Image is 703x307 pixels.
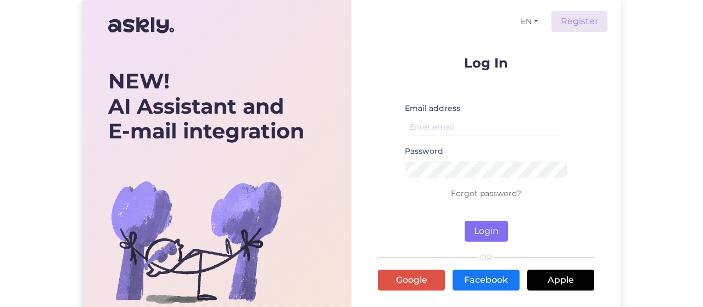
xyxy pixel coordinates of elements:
[108,12,174,38] img: Askly
[478,254,494,261] span: OR
[405,119,567,136] input: Enter email
[551,11,607,32] a: Register
[453,270,520,291] a: Facebook
[378,56,594,70] p: Log In
[108,68,170,94] b: NEW!
[527,270,594,291] a: Apple
[465,221,508,242] button: Login
[108,69,304,144] div: AI Assistant and E-mail integration
[451,188,521,198] a: Forgot password?
[378,270,445,291] a: Google
[405,146,443,157] label: Password
[405,103,460,114] label: Email address
[516,14,543,30] button: EN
